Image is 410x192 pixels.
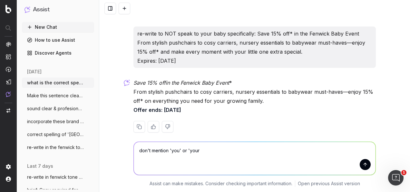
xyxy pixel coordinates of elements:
[6,108,10,113] img: Switch project
[6,67,11,72] img: Activation
[22,129,94,140] button: correct spelling of '[GEOGRAPHIC_DATA]'
[24,5,92,14] button: Assist
[6,176,11,182] img: My account
[388,170,404,186] iframe: Intercom live chat
[150,180,292,187] p: Assist can make mistakes. Consider checking important information.
[6,79,11,84] img: Studio
[27,174,84,180] span: re-write in fenwick tone of voice: Subje
[22,48,94,58] a: Discover Agents
[22,103,94,114] button: sound clear & profesional: Hi @[PERSON_NAME]
[133,78,376,114] p: * From stylish pushchairs to cosy carriers, nursery essentials to babywear must-haves—enjoy 15% o...
[22,22,94,32] button: New Chat
[27,92,84,99] span: Make this sentence clear: 'Make magical
[27,118,84,125] span: incorporate these brand names: [PERSON_NAME]
[27,69,42,75] span: [DATE]
[27,105,84,112] span: sound clear & profesional: Hi @[PERSON_NAME]
[24,6,30,13] img: Assist
[22,35,94,45] a: How to use Assist
[22,142,94,153] button: re-write in the fenwick tone of voice: C
[22,116,94,127] button: incorporate these brand names: [PERSON_NAME]
[133,80,166,86] em: Save 15% off
[33,5,50,14] h1: Assist
[134,142,376,175] textarea: don't mention 'you' or 'your
[22,78,94,88] button: what is the correct spelling of 'grown u
[27,144,84,151] span: re-write in the fenwick tone of voice: C
[6,54,11,59] img: Intelligence
[6,42,11,47] img: Analytics
[133,80,229,86] em: in the Fenwick Baby Event
[27,80,84,86] span: what is the correct spelling of 'grown u
[133,107,181,113] strong: Offer ends: [DATE]
[27,163,53,169] span: last 7 days
[5,5,11,13] img: Botify logo
[22,172,94,182] button: re-write in fenwick tone of voice: Subje
[6,91,11,97] img: Assist
[27,131,84,138] span: correct spelling of '[GEOGRAPHIC_DATA]'
[124,80,130,86] img: Botify assist logo
[22,91,94,101] button: Make this sentence clear: 'Make magical
[137,29,372,65] p: re-write to NOT speak to your baby specifically: Save 15% off* in the Fenwick Baby Event From sty...
[6,164,11,169] img: Setting
[298,180,360,187] a: Open previous Assist version
[401,170,406,175] span: 1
